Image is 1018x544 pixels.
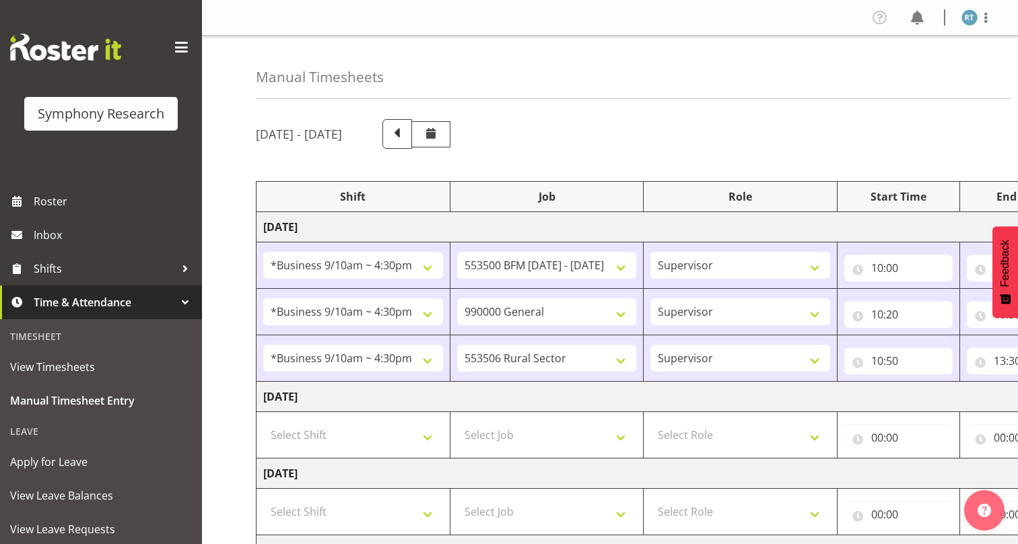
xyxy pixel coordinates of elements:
[10,485,192,506] span: View Leave Balances
[961,9,978,26] img: raymond-tuhega1922.jpg
[457,189,637,205] div: Job
[3,445,199,479] a: Apply for Leave
[3,322,199,350] div: Timesheet
[3,384,199,417] a: Manual Timesheet Entry
[10,357,192,377] span: View Timesheets
[3,479,199,512] a: View Leave Balances
[992,226,1018,318] button: Feedback - Show survey
[978,504,991,517] img: help-xxl-2.png
[256,69,384,85] h4: Manual Timesheets
[10,390,192,411] span: Manual Timesheet Entry
[34,191,195,211] span: Roster
[256,127,342,141] h5: [DATE] - [DATE]
[844,424,953,451] input: Click to select...
[650,189,830,205] div: Role
[34,259,175,279] span: Shifts
[10,34,121,61] img: Rosterit website logo
[844,254,953,281] input: Click to select...
[999,240,1011,287] span: Feedback
[844,347,953,374] input: Click to select...
[34,225,195,245] span: Inbox
[844,189,953,205] div: Start Time
[844,501,953,528] input: Click to select...
[10,452,192,472] span: Apply for Leave
[34,292,175,312] span: Time & Attendance
[38,104,164,124] div: Symphony Research
[844,301,953,328] input: Click to select...
[3,417,199,445] div: Leave
[263,189,443,205] div: Shift
[3,350,199,384] a: View Timesheets
[10,519,192,539] span: View Leave Requests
